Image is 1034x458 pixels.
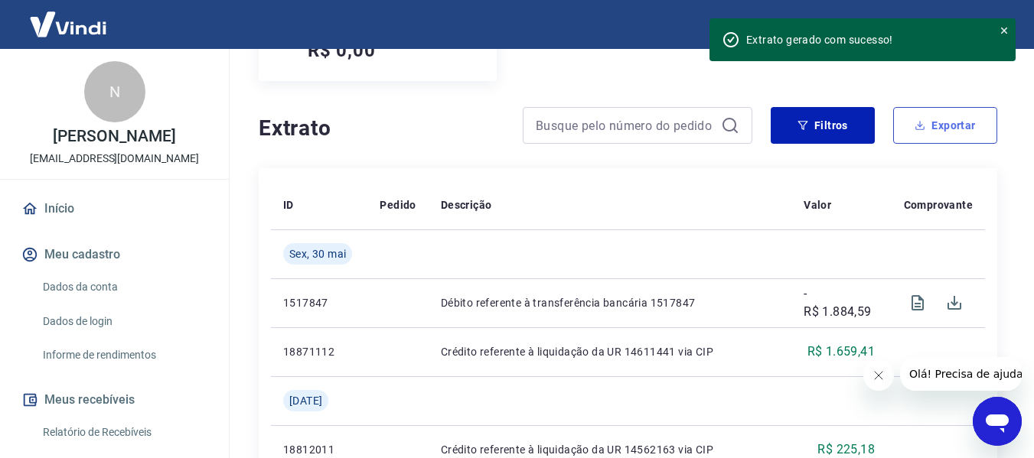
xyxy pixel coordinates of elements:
[9,11,129,23] span: Olá! Precisa de ajuda?
[30,151,199,167] p: [EMAIL_ADDRESS][DOMAIN_NAME]
[804,284,875,321] p: -R$ 1.884,59
[973,397,1022,446] iframe: Botão para abrir a janela de mensagens
[283,442,355,457] p: 18812011
[53,128,175,145] p: [PERSON_NAME]
[37,339,210,371] a: Informe de rendimentos
[283,344,355,359] p: 18871112
[283,295,355,310] p: 1517847
[283,197,294,213] p: ID
[380,197,416,213] p: Pedido
[259,113,504,144] h4: Extrato
[900,357,1022,391] iframe: Mensagem da empresa
[536,114,715,137] input: Busque pelo número do pedido
[441,197,492,213] p: Descrição
[961,11,1016,39] button: Sair
[771,107,875,144] button: Filtros
[746,32,980,47] div: Extrato gerado com sucesso!
[893,107,997,144] button: Exportar
[37,417,210,448] a: Relatório de Recebíveis
[289,393,322,408] span: [DATE]
[18,238,210,271] button: Meu cadastro
[804,197,831,213] p: Valor
[18,1,118,47] img: Vindi
[37,306,210,337] a: Dados de login
[936,284,973,321] span: Download
[441,295,779,310] p: Débito referente à transferência bancária 1517847
[18,192,210,226] a: Início
[899,284,936,321] span: Visualizar
[441,442,779,457] p: Crédito referente à liquidação da UR 14562163 via CIP
[18,383,210,417] button: Meus recebíveis
[289,246,346,261] span: Sex, 30 mai
[863,360,894,391] iframe: Fechar mensagem
[84,61,145,122] div: N
[441,344,779,359] p: Crédito referente à liquidação da UR 14611441 via CIP
[308,38,376,63] h5: R$ 0,00
[904,197,973,213] p: Comprovante
[807,343,875,361] p: R$ 1.659,41
[37,271,210,303] a: Dados da conta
